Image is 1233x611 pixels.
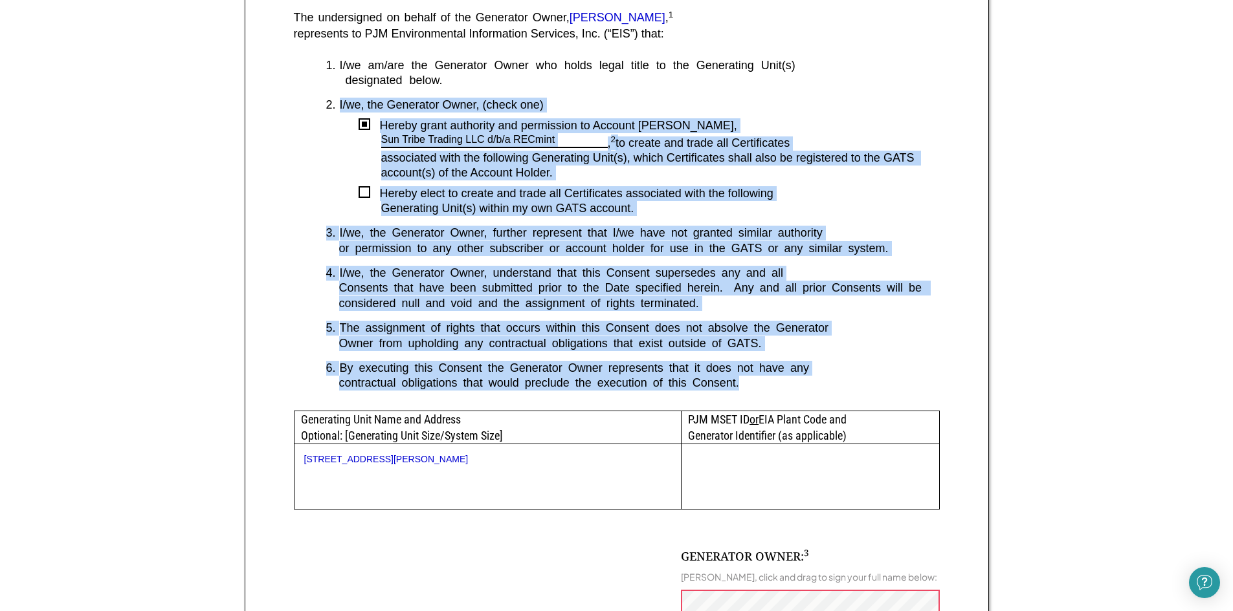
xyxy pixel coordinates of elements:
[326,361,336,376] div: 6.
[340,98,940,113] div: I/we, the Generator Owner, (check one)
[370,186,940,201] div: Hereby elect to create and trade all Certificates associated with the following
[340,266,940,281] div: I/we, the Generator Owner, understand that this Consent supersedes any and all
[681,548,809,564] div: GENERATOR OWNER:
[681,571,937,583] div: [PERSON_NAME], click and drag to sign your full name below:
[669,10,674,19] sup: 1
[326,281,940,311] div: Consents that have been submitted prior to the Date specified herein. Any and all prior Consents ...
[381,201,940,216] div: Generating Unit(s) within my own GATS account.
[682,411,939,444] div: PJM MSET ID EIA Plant Code and Generator Identifier (as applicable)
[304,454,672,465] div: [STREET_ADDRESS][PERSON_NAME]
[294,27,664,41] div: represents to PJM Environmental Information Services, Inc. (“EIS”) that:
[570,11,665,24] font: [PERSON_NAME]
[340,361,940,376] div: By executing this Consent the Generator Owner represents that it does not have any
[326,241,940,256] div: or permission to any other subscriber or account holder for use in the GATS or any similar system.
[326,98,336,113] div: 2.
[326,321,336,336] div: 5.
[340,226,940,241] div: I/we, the Generator Owner, further represent that I/we have not granted similar authority
[326,58,336,73] div: 1.
[1189,567,1220,598] div: Open Intercom Messenger
[294,411,682,444] div: Generating Unit Name and Address Optional: [Generating Unit Size/System Size]
[340,58,940,73] div: I/we am/are the Generator Owner who holds legal title to the Generating Unit(s)
[750,413,759,426] u: or
[326,336,940,351] div: Owner from upholding any contractual obligations that exist outside of GATS.
[370,118,940,133] div: Hereby grant authority and permission to Account [PERSON_NAME],
[804,547,809,559] sup: 3
[381,133,555,147] div: Sun Tribe Trading LLC d/b/a RECmint
[381,151,940,181] div: associated with the following Generating Unit(s), which Certificates shall also be registered to ...
[616,136,939,151] div: to create and trade all Certificates
[294,12,674,25] div: The undersigned on behalf of the Generator Owner, ,
[326,73,940,88] div: designated below.
[608,136,616,151] div: ,
[326,266,336,281] div: 4.
[326,376,940,391] div: contractual obligations that would preclude the execution of this Consent.
[340,321,940,336] div: The assignment of rights that occurs within this Consent does not absolve the Generator
[611,134,616,144] sup: 2
[326,226,336,241] div: 3.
